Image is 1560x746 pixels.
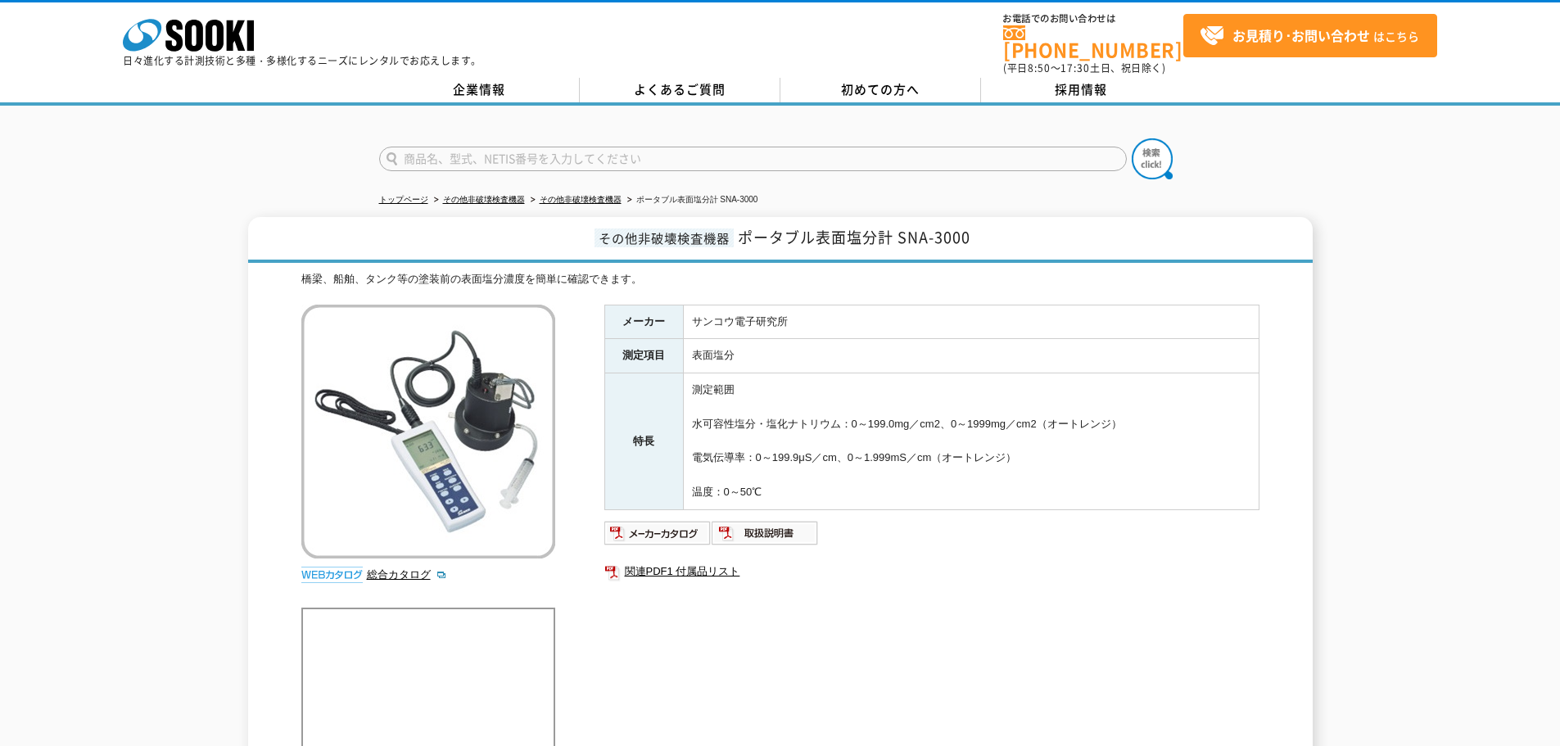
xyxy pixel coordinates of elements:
[604,339,683,373] th: 測定項目
[1003,25,1183,59] a: [PHONE_NUMBER]
[1060,61,1090,75] span: 17:30
[780,78,981,102] a: 初めての方へ
[367,568,447,581] a: 総合カタログ
[595,228,734,247] span: その他非破壊検査機器
[379,147,1127,171] input: 商品名、型式、NETIS番号を入力してください
[604,520,712,546] img: メーカーカタログ
[1003,61,1165,75] span: (平日 ～ 土日、祝日除く)
[604,373,683,510] th: 特長
[443,195,525,204] a: その他非破壊検査機器
[1183,14,1437,57] a: お見積り･お問い合わせはこちら
[604,531,712,543] a: メーカーカタログ
[624,192,758,209] li: ポータブル表面塩分計 SNA-3000
[301,305,555,558] img: ポータブル表面塩分計 SNA-3000
[841,80,920,98] span: 初めての方へ
[604,305,683,339] th: メーカー
[1003,14,1183,24] span: お電話でのお問い合わせは
[981,78,1182,102] a: 採用情報
[379,195,428,204] a: トップページ
[1028,61,1051,75] span: 8:50
[1132,138,1173,179] img: btn_search.png
[1200,24,1419,48] span: はこちら
[738,226,970,248] span: ポータブル表面塩分計 SNA-3000
[123,56,482,66] p: 日々進化する計測技術と多種・多様化するニーズにレンタルでお応えします。
[712,520,819,546] img: 取扱説明書
[580,78,780,102] a: よくあるご質問
[301,567,363,583] img: webカタログ
[683,373,1259,510] td: 測定範囲 水可容性塩分・塩化ナトリウム：0～199.0mg／cm2、0～1999mg／cm2（オートレンジ） 電気伝導率：0～199.9μS／cm、0～1.999mS／cm（オートレンジ） 温度...
[379,78,580,102] a: 企業情報
[712,531,819,543] a: 取扱説明書
[301,271,1259,288] div: 橋梁、船舶、タンク等の塗装前の表面塩分濃度を簡単に確認できます。
[683,305,1259,339] td: サンコウ電子研究所
[540,195,622,204] a: その他非破壊検査機器
[683,339,1259,373] td: 表面塩分
[1232,25,1370,45] strong: お見積り･お問い合わせ
[604,561,1259,582] a: 関連PDF1 付属品リスト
